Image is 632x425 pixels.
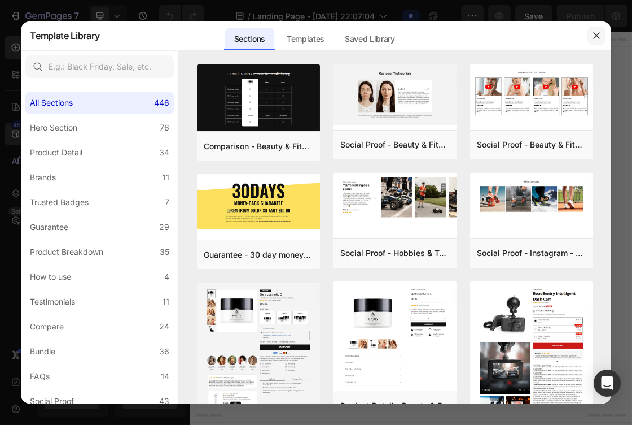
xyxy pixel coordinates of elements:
[263,391,415,400] div: Start with Generating from URL or image
[341,327,420,350] button: Add elements
[257,327,334,350] button: Add sections
[154,96,169,110] div: 446
[30,196,89,209] div: Trusted Badges
[30,295,75,309] div: Testimonials
[278,28,333,50] div: Templates
[270,305,407,318] div: Start with Sections from sidebar
[594,370,621,397] div: Open Intercom Messenger
[160,121,169,135] div: 76
[161,370,169,383] div: 14
[163,295,169,309] div: 11
[333,64,457,125] img: sp16.png
[30,171,56,184] div: Brands
[197,64,320,134] img: c19.png
[477,138,586,151] div: Social Proof - Beauty & Fitness - Cosmetic - Style 8
[340,138,450,151] div: Social Proof - Beauty & Fitness - Cosmetic - Style 16
[30,345,55,358] div: Bundle
[30,245,103,259] div: Product Breakdown
[333,173,457,222] img: sp13.png
[160,245,169,259] div: 35
[30,370,50,383] div: FAQs
[30,320,64,333] div: Compare
[30,96,73,110] div: All Sections
[470,64,593,123] img: sp8.png
[30,220,68,234] div: Guarantee
[340,246,450,260] div: Social Proof - Hobbies & Toys - Style 13
[204,248,313,262] div: Guarantee - 30 day money back
[159,220,169,234] div: 29
[159,320,169,333] div: 24
[30,121,77,135] div: Hero Section
[165,196,169,209] div: 7
[336,28,404,50] div: Saved Library
[163,171,169,184] div: 11
[164,270,169,284] div: 4
[159,146,169,159] div: 34
[25,55,174,78] input: E.g.: Black Friday, Sale, etc.
[159,345,169,358] div: 36
[159,394,169,408] div: 43
[197,283,320,416] img: pd13.png
[30,146,82,159] div: Product Detail
[204,140,313,153] div: Comparison - Beauty & Fitness - Cosmetic - Ingredients - Style 19
[30,394,74,408] div: Social Proof
[30,270,71,284] div: How to use
[30,21,99,50] h2: Template Library
[470,173,593,219] img: sp30.png
[477,246,586,260] div: Social Proof - Instagram - Apparel - Shoes - Style 30
[333,281,457,393] img: pd11.png
[197,174,320,229] img: g30.png
[225,28,274,50] div: Sections
[340,399,450,413] div: Product Detail - Beauty & Fitness - Cosmetic - Style 16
